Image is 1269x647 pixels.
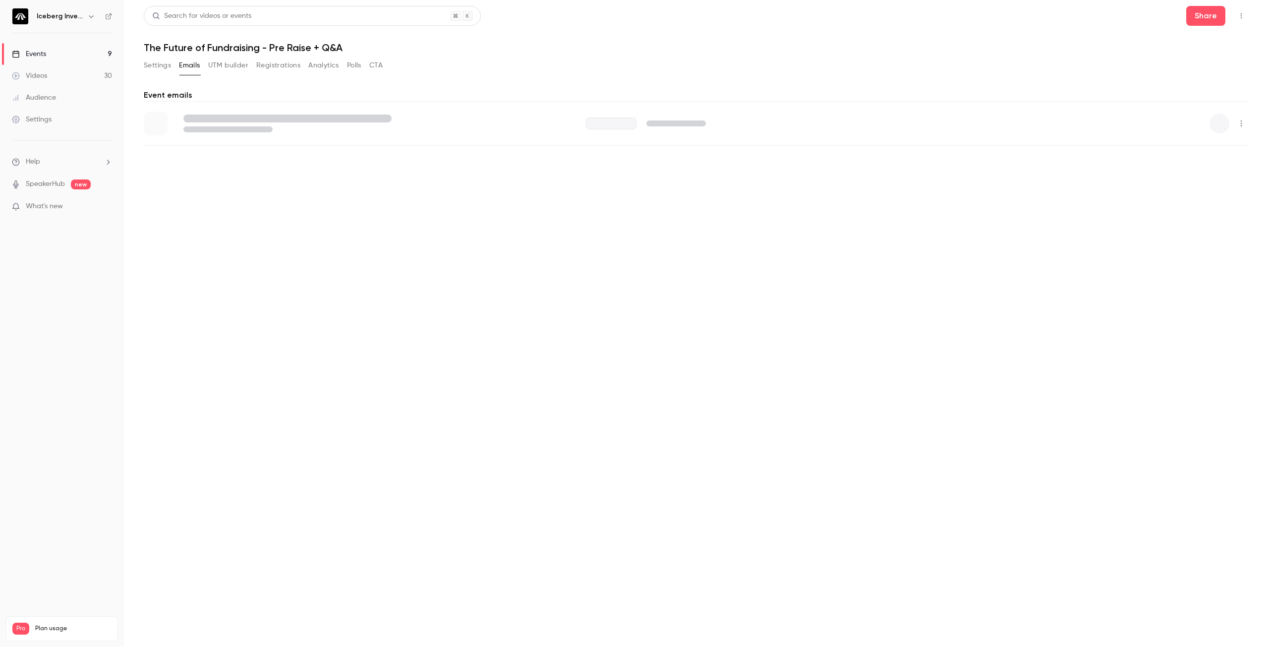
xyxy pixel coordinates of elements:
[26,179,65,189] a: SpeakerHub
[256,58,300,73] button: Registrations
[144,42,1249,54] h1: The Future of Fundraising - Pre Raise + Q&A
[12,623,29,635] span: Pro
[12,93,56,103] div: Audience
[347,58,361,73] button: Polls
[208,58,248,73] button: UTM builder
[12,157,112,167] li: help-dropdown-opener
[37,11,83,21] h6: Iceberg Investor Nurturing
[12,115,52,124] div: Settings
[35,625,112,633] span: Plan usage
[1186,6,1225,26] button: Share
[179,58,200,73] button: Emails
[71,179,91,189] span: new
[152,11,251,21] div: Search for videos or events
[26,201,63,212] span: What's new
[12,71,47,81] div: Videos
[100,202,112,211] iframe: Noticeable Trigger
[308,58,339,73] button: Analytics
[144,89,1249,101] h2: Event emails
[144,58,171,73] button: Settings
[369,58,383,73] button: CTA
[26,157,40,167] span: Help
[12,8,28,24] img: Iceberg Investor Nurturing
[12,49,46,59] div: Events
